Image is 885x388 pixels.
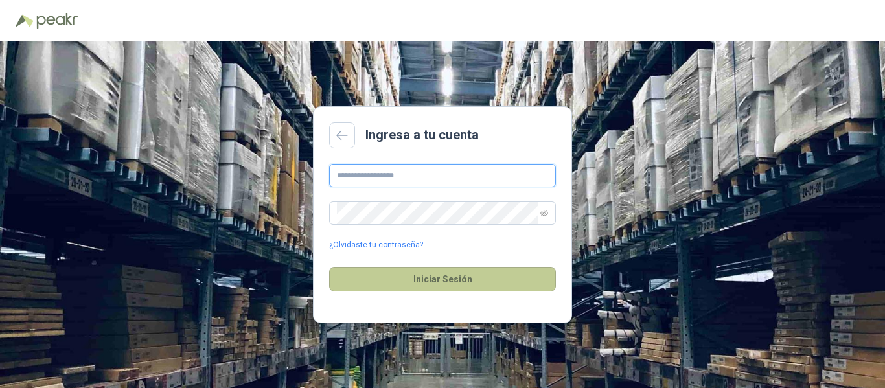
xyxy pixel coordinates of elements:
span: eye-invisible [540,209,548,217]
h2: Ingresa a tu cuenta [365,125,479,145]
button: Iniciar Sesión [329,267,556,291]
a: ¿Olvidaste tu contraseña? [329,239,423,251]
img: Peakr [36,13,78,29]
img: Logo [16,14,34,27]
